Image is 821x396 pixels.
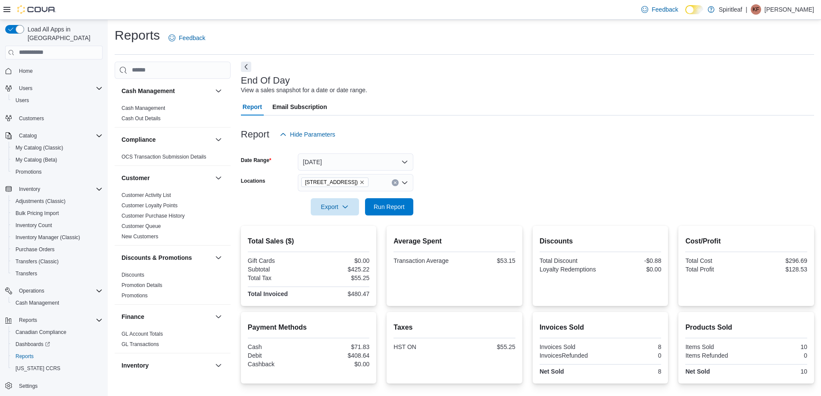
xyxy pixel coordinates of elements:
div: View a sales snapshot for a date or date range. [241,86,367,95]
h3: Compliance [122,135,156,144]
div: Total Tax [248,274,307,281]
p: Spiritleaf [719,4,742,15]
button: Transfers (Classic) [9,256,106,268]
span: [US_STATE] CCRS [16,365,60,372]
span: Bulk Pricing Import [16,210,59,217]
div: Cash [248,343,307,350]
button: Inventory Count [9,219,106,231]
img: Cova [17,5,56,14]
h2: Invoices Sold [540,322,662,333]
span: Dashboards [12,339,103,349]
span: Customers [19,115,44,122]
h2: Discounts [540,236,662,246]
h2: Payment Methods [248,322,370,333]
h2: Cost/Profit [685,236,807,246]
button: Inventory [213,360,224,371]
strong: Net Sold [685,368,710,375]
span: Home [19,68,33,75]
button: Finance [122,312,212,321]
a: Adjustments (Classic) [12,196,69,206]
div: Compliance [115,152,231,165]
span: Adjustments (Classic) [12,196,103,206]
button: Clear input [392,179,399,186]
div: Total Profit [685,266,744,273]
a: Customer Activity List [122,192,171,198]
div: $296.69 [748,257,807,264]
span: Dashboards [16,341,50,348]
span: Reports [19,317,37,324]
button: Compliance [213,134,224,145]
button: Home [2,65,106,77]
div: $425.22 [310,266,369,273]
span: Feedback [652,5,678,14]
button: My Catalog (Classic) [9,142,106,154]
span: Hide Parameters [290,130,335,139]
a: New Customers [122,234,158,240]
a: Customer Purchase History [122,213,185,219]
button: Inventory [16,184,44,194]
div: 8 [602,368,661,375]
div: Subtotal [248,266,307,273]
a: Feedback [165,29,209,47]
h3: Report [241,129,269,140]
span: Inventory Count [16,222,52,229]
button: Customer [213,173,224,183]
div: Debit [248,352,307,359]
a: Bulk Pricing Import [12,208,62,218]
span: New Customers [122,233,158,240]
a: Dashboards [9,338,106,350]
span: Promotions [122,292,148,299]
span: My Catalog (Beta) [16,156,57,163]
button: My Catalog (Beta) [9,154,106,166]
button: Catalog [2,130,106,142]
div: Invoices Sold [540,343,599,350]
button: Open list of options [401,179,408,186]
span: GL Transactions [122,341,159,348]
div: InvoicesRefunded [540,352,599,359]
strong: Net Sold [540,368,564,375]
a: Discounts [122,272,144,278]
div: Discounts & Promotions [115,270,231,304]
span: Users [19,85,32,92]
button: Cash Management [213,86,224,96]
a: Purchase Orders [12,244,58,255]
span: Email Subscription [272,98,327,115]
span: Reports [12,351,103,362]
span: My Catalog (Classic) [12,143,103,153]
span: Inventory [19,186,40,193]
span: Cash Out Details [122,115,161,122]
button: Purchase Orders [9,243,106,256]
button: Remove 578 - Spiritleaf Bridge St (Campbellford) from selection in this group [359,180,365,185]
span: Reports [16,353,34,360]
div: $0.00 [310,361,369,368]
span: Customer Loyalty Points [122,202,178,209]
h2: Total Sales ($) [248,236,370,246]
p: | [746,4,747,15]
span: Catalog [16,131,103,141]
a: My Catalog (Beta) [12,155,61,165]
label: Date Range [241,157,272,164]
span: Bulk Pricing Import [12,208,103,218]
span: Promotions [12,167,103,177]
a: Canadian Compliance [12,327,70,337]
strong: Total Invoiced [248,290,288,297]
div: $0.00 [602,266,661,273]
button: Users [2,82,106,94]
a: Transfers (Classic) [12,256,62,267]
p: [PERSON_NAME] [765,4,814,15]
span: Cash Management [122,105,165,112]
span: Catalog [19,132,37,139]
button: Bulk Pricing Import [9,207,106,219]
div: -$0.88 [602,257,661,264]
h3: Inventory [122,361,149,370]
div: Finance [115,329,231,353]
h1: Reports [115,27,160,44]
div: 8 [602,343,661,350]
button: Cash Management [9,297,106,309]
div: Cashback [248,361,307,368]
h3: Customer [122,174,150,182]
span: Settings [19,383,37,390]
button: Reports [2,314,106,326]
div: $53.15 [456,257,515,264]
